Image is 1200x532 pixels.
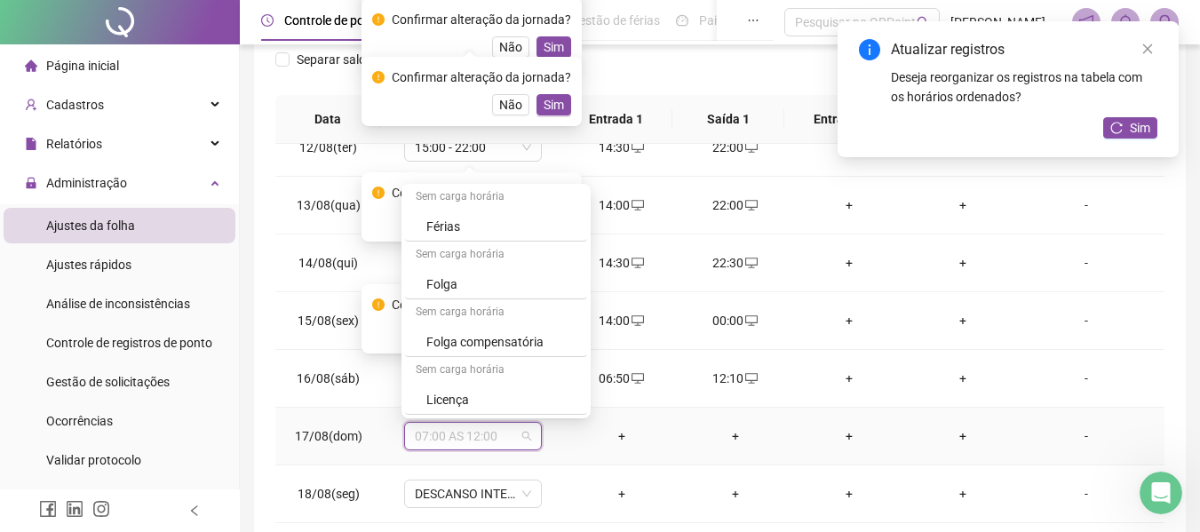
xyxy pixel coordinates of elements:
[298,256,358,270] span: 14/08(qui)
[891,39,1157,60] div: Atualizar registros
[415,480,531,507] span: DESCANSO INTER-JORNADA
[46,98,104,112] span: Cadastros
[25,138,37,150] span: file
[743,372,758,385] span: desktop
[188,504,201,517] span: left
[920,369,1005,388] div: +
[492,36,529,58] button: Não
[1138,39,1157,59] a: Close
[579,484,664,504] div: +
[392,67,571,87] div: Confirmar alteração da jornada?
[579,369,664,388] div: 06:50
[261,14,274,27] span: clock-circle
[46,297,190,311] span: Análise de inconsistências
[46,176,127,190] span: Administração
[46,336,212,350] span: Controle de registros de ponto
[46,375,170,389] span: Gestão de solicitações
[917,16,930,29] span: search
[920,311,1005,330] div: +
[426,390,576,409] div: Licença
[807,138,892,157] div: +
[405,385,587,415] div: Licença
[807,484,892,504] div: +
[536,94,571,115] button: Sim
[859,39,880,60] span: info-circle
[372,71,385,83] span: exclamation-circle
[492,94,529,115] button: Não
[295,429,362,443] span: 17/08(dom)
[920,195,1005,215] div: +
[807,426,892,446] div: +
[92,500,110,518] span: instagram
[499,95,522,115] span: Não
[693,138,778,157] div: 22:00
[372,298,385,311] span: exclamation-circle
[426,217,576,236] div: Férias
[630,314,644,327] span: desktop
[672,95,784,144] th: Saída 1
[579,253,664,273] div: 14:30
[560,95,672,144] th: Entrada 1
[807,195,892,215] div: +
[743,314,758,327] span: desktop
[426,332,576,352] div: Folga compensatória
[415,134,531,161] span: 15:00 - 22:00
[1117,14,1133,30] span: bell
[1034,369,1139,388] div: -
[297,371,360,385] span: 16/08(sáb)
[891,67,1157,107] div: Deseja reorganizar os registros na tabela com os horários ordenados?
[66,500,83,518] span: linkedin
[784,95,896,144] th: Entrada 2
[297,198,361,212] span: 13/08(qua)
[743,199,758,211] span: desktop
[950,12,1061,32] span: [PERSON_NAME] - [PERSON_NAME]
[747,14,759,27] span: ellipsis
[405,242,587,270] div: Sem carga horária
[275,95,380,144] th: Data
[1034,484,1139,504] div: -
[570,13,660,28] span: Gestão de férias
[1103,117,1157,139] button: Sim
[1034,311,1139,330] div: -
[676,14,688,27] span: dashboard
[499,37,522,57] span: Não
[579,138,664,157] div: 14:30
[298,487,360,501] span: 18/08(seg)
[630,199,644,211] span: desktop
[693,369,778,388] div: 12:10
[807,369,892,388] div: +
[405,212,587,242] div: Férias
[284,13,383,28] span: Controle de ponto
[544,95,564,115] span: Sim
[46,414,113,428] span: Ocorrências
[630,372,644,385] span: desktop
[46,258,131,272] span: Ajustes rápidos
[544,37,564,57] span: Sim
[392,10,571,29] div: Confirmar alteração da jornada?
[299,140,357,155] span: 12/08(ter)
[46,137,102,151] span: Relatórios
[920,253,1005,273] div: +
[579,195,664,215] div: 14:00
[426,274,576,294] div: Folga
[630,257,644,269] span: desktop
[579,426,664,446] div: +
[372,13,385,26] span: exclamation-circle
[1078,14,1094,30] span: notification
[46,59,119,73] span: Página inicial
[1141,43,1154,55] span: close
[536,36,571,58] button: Sim
[920,426,1005,446] div: +
[39,500,57,518] span: facebook
[1110,122,1123,134] span: reload
[372,187,385,199] span: exclamation-circle
[25,99,37,111] span: user-add
[415,423,531,449] span: 07:00 AS 12:00
[405,328,587,357] div: Folga compensatória
[1151,9,1178,36] img: 20623
[743,141,758,154] span: desktop
[25,177,37,189] span: lock
[807,253,892,273] div: +
[46,453,141,467] span: Validar protocolo
[693,426,778,446] div: +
